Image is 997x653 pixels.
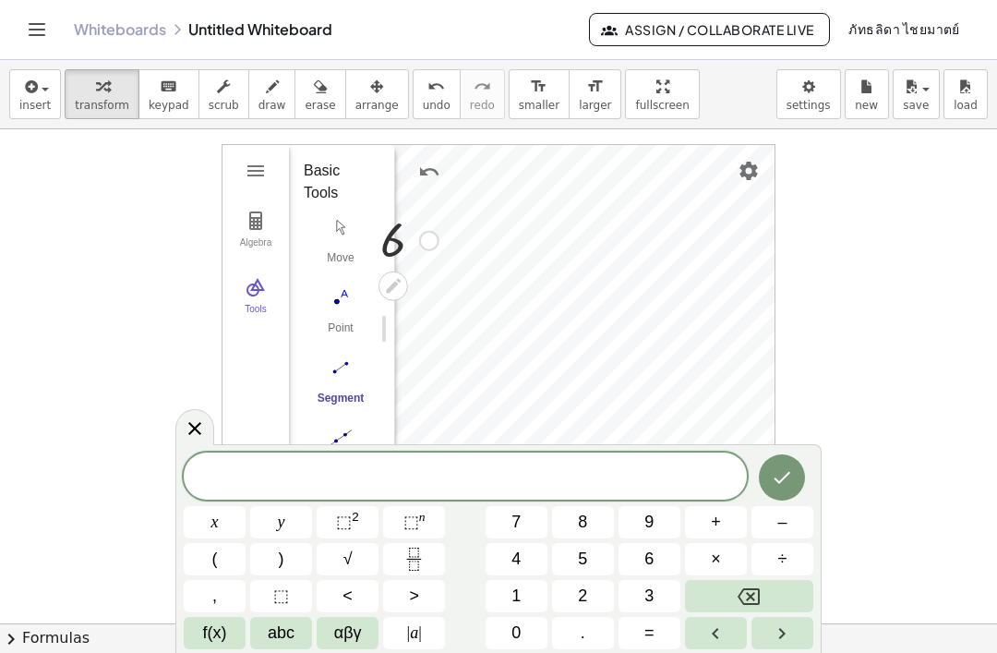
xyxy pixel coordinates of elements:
span: 4 [511,547,521,572]
span: . [581,621,585,646]
button: arrange [345,69,409,119]
span: – [777,510,787,535]
span: smaller [519,99,559,112]
i: format_size [586,76,604,98]
button: new [845,69,889,119]
button: 8 [552,506,614,538]
span: 0 [511,621,521,646]
div: Point [304,321,378,347]
button: Less than [317,580,378,612]
span: ⬚ [273,584,289,609]
span: arrange [355,99,399,112]
span: √ [343,547,353,572]
span: undo [423,99,450,112]
button: scrub [198,69,249,119]
button: load [943,69,988,119]
span: abc [268,621,294,646]
button: Point. Select position or line, function, or curve [304,282,378,348]
button: Settings [732,154,765,187]
span: larger [579,99,611,112]
span: ⬚ [336,513,352,531]
span: load [954,99,978,112]
i: redo [474,76,491,98]
button: Minus [751,506,813,538]
button: Plus [685,506,747,538]
button: x [184,506,246,538]
button: Assign / Collaborate Live [589,13,830,46]
button: 3 [619,580,680,612]
button: Squared [317,506,378,538]
button: Segment. Select two points or positions [304,352,378,418]
button: Equals [619,617,680,649]
span: draw [258,99,286,112]
button: redoredo [460,69,505,119]
span: 6 [644,547,654,572]
button: keyboardkeypad [138,69,199,119]
button: ภัทธลิดา ไชยมาตย์ [834,13,975,46]
button: settings [776,69,841,119]
button: Superscript [383,506,445,538]
button: Move. Drag or select object [304,212,378,278]
span: ( [212,547,218,572]
button: , [184,580,246,612]
span: save [903,99,929,112]
div: Segment [304,392,378,417]
span: a [407,621,422,646]
i: undo [427,76,445,98]
span: 3 [644,584,654,609]
span: f(x) [203,621,227,646]
button: Greek alphabet [317,617,378,649]
button: format_sizesmaller [509,69,570,119]
span: settings [787,99,831,112]
i: format_size [530,76,547,98]
button: Square root [317,543,378,575]
span: | [418,623,422,642]
button: Done [759,454,805,501]
button: Placeholder [250,580,312,612]
span: ÷ [778,547,787,572]
button: 7 [486,506,547,538]
button: Undo [413,155,446,188]
button: y [250,506,312,538]
span: 7 [511,510,521,535]
div: Basic Tools [304,160,366,204]
div: Algebra [226,237,285,263]
span: × [711,547,721,572]
button: transform [65,69,139,119]
button: draw [248,69,296,119]
button: save [893,69,940,119]
button: 9 [619,506,680,538]
button: ) [250,543,312,575]
span: insert [19,99,51,112]
sup: 2 [352,510,359,524]
button: 5 [552,543,614,575]
span: + [711,510,721,535]
button: Line. Select two points or positions [304,422,378,489]
span: 9 [644,510,654,535]
button: Right arrow [751,617,813,649]
span: , [212,584,217,609]
canvas: Graphics View 1 [395,145,775,513]
span: ภัทธลิดา ไชยมาตย์ [848,19,960,40]
button: Divide [751,543,813,575]
button: erase [294,69,345,119]
div: Tools [226,304,285,330]
span: < [342,584,353,609]
button: Left arrow [685,617,747,649]
button: undoundo [413,69,461,119]
span: > [409,584,419,609]
button: insert [9,69,61,119]
span: redo [470,99,495,112]
div: Edit math [378,272,408,301]
button: Fraction [383,543,445,575]
span: 5 [578,547,587,572]
button: . [552,617,614,649]
button: Absolute value [383,617,445,649]
span: 8 [578,510,587,535]
button: 4 [486,543,547,575]
div: Move [304,251,378,277]
span: fullscreen [635,99,689,112]
span: 1 [511,584,521,609]
button: Functions [184,617,246,649]
button: Times [685,543,747,575]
